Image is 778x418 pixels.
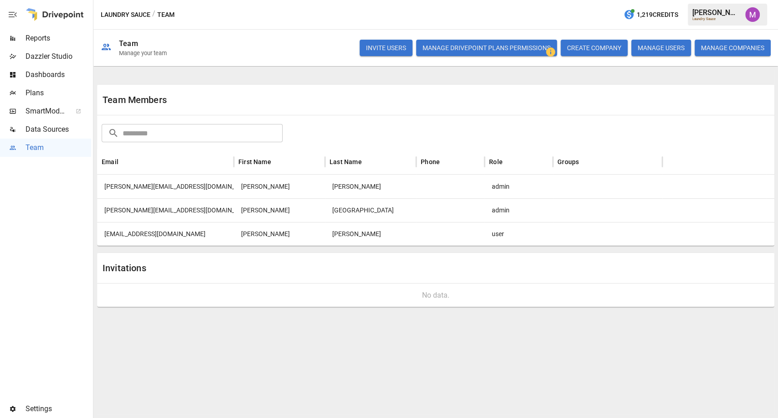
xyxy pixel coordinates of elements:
[97,175,234,198] div: ian@laundrysauce.com
[692,8,740,17] div: [PERSON_NAME]
[26,403,91,414] span: Settings
[103,263,436,274] div: Invitations
[484,222,553,246] div: user
[580,155,593,168] button: Sort
[745,7,760,22] img: Umer Muhammed
[484,175,553,198] div: admin
[360,40,412,56] button: INVITE USERS
[103,94,436,105] div: Team Members
[740,2,765,27] button: Umer Muhammed
[26,124,91,135] span: Data Sources
[26,69,91,80] span: Dashboards
[26,51,91,62] span: Dazzler Studio
[238,158,271,165] div: First Name
[557,158,579,165] div: Groups
[119,50,167,57] div: Manage your team
[325,198,416,222] div: Cardiff
[26,88,91,98] span: Plans
[637,9,678,21] span: 1,219 Credits
[234,198,325,222] div: Robert
[102,158,119,165] div: Email
[119,39,138,48] div: Team
[441,155,453,168] button: Sort
[330,158,362,165] div: Last Name
[631,40,691,56] button: MANAGE USERS
[234,175,325,198] div: Ian
[325,175,416,198] div: Blair
[26,33,91,44] span: Reports
[484,198,553,222] div: admin
[97,222,234,246] div: ops@laundrysauce.com
[325,222,416,246] div: Clark
[97,198,234,222] div: robert@laundrysauce.com
[119,155,132,168] button: Sort
[26,142,91,153] span: Team
[421,158,440,165] div: Phone
[101,9,150,21] button: Laundry Sauce
[65,104,72,116] span: ™
[561,40,628,56] button: CREATE COMPANY
[504,155,516,168] button: Sort
[272,155,285,168] button: Sort
[363,155,376,168] button: Sort
[620,6,682,23] button: 1,219Credits
[416,40,557,56] button: Manage Drivepoint Plans Permissions
[234,222,325,246] div: Sarah
[489,158,503,165] div: Role
[26,106,66,117] span: SmartModel
[692,17,740,21] div: Laundry Sauce
[695,40,771,56] button: MANAGE COMPANIES
[152,9,155,21] div: /
[104,291,767,299] div: No data.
